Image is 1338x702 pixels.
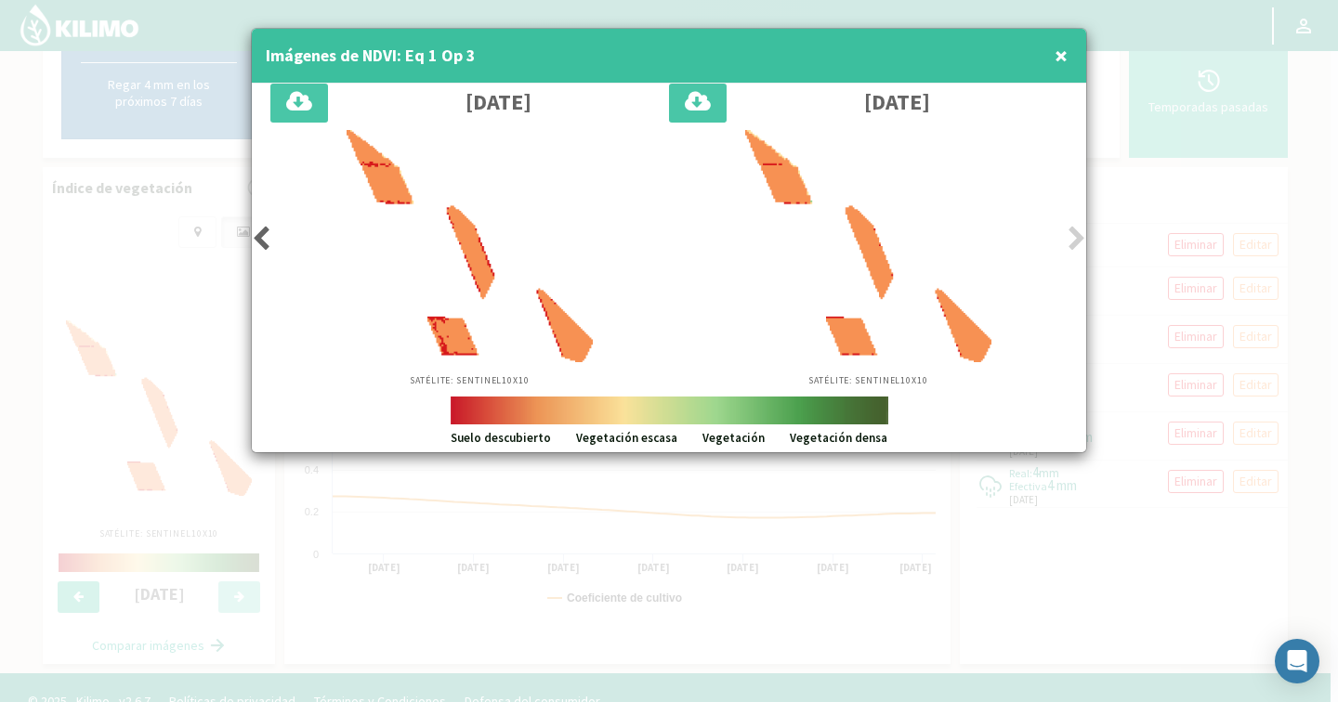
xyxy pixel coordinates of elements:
h3: [DATE] [864,90,930,114]
span: × [1055,40,1068,71]
button: Close [1050,37,1072,74]
span: 10X10 [502,374,530,386]
h4: Imágenes de NDVI: Eq 1 Op 3 [266,43,476,69]
span: 10X10 [900,374,928,386]
p: Vegetación densa [790,429,887,448]
h3: [DATE] [466,90,531,114]
p: Vegetación escasa [576,429,677,448]
p: Satélite: Sentinel [808,373,928,387]
p: Satélite: Sentinel [410,373,530,387]
p: Vegetación [702,429,765,448]
div: Open Intercom Messenger [1275,639,1319,683]
p: Suelo descubierto [451,429,551,448]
